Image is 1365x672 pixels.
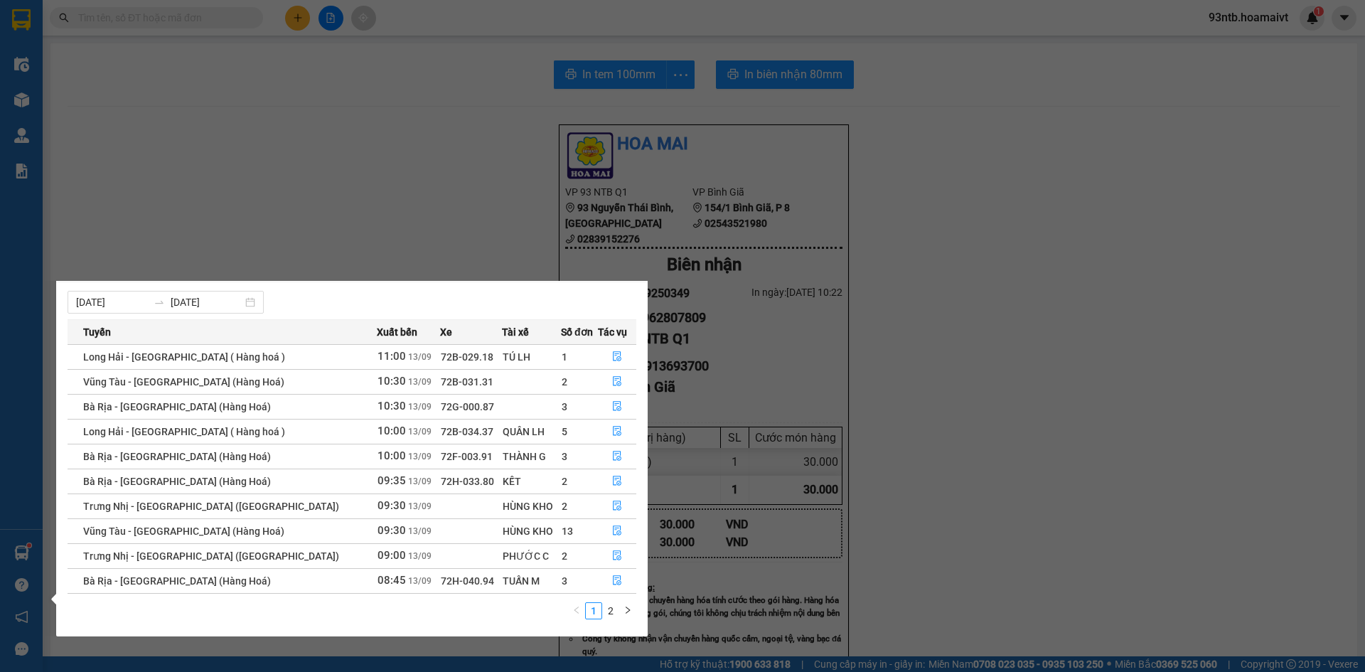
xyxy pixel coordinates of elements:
[503,548,560,564] div: PHƯỚC C
[154,297,165,308] span: to
[503,424,560,439] div: QUÂN LH
[562,426,567,437] span: 5
[503,498,560,514] div: HÙNG KHO
[83,575,271,587] span: Bà Rịa - [GEOGRAPHIC_DATA] (Hàng Hoá)
[503,523,560,539] div: HÙNG KHO
[562,476,567,487] span: 2
[599,395,636,418] button: file-done
[98,79,108,89] span: environment
[599,495,636,518] button: file-done
[83,376,284,388] span: Vũng Tàu - [GEOGRAPHIC_DATA] (Hàng Hoá)
[408,576,432,586] span: 13/09
[441,401,494,412] span: 72G-000.87
[562,401,567,412] span: 3
[612,401,622,412] span: file-done
[83,451,271,462] span: Bà Rịa - [GEOGRAPHIC_DATA] (Hàng Hoá)
[562,526,573,537] span: 13
[503,573,560,589] div: TUẤN M
[619,602,636,619] button: right
[83,550,339,562] span: Trưng Nhị - [GEOGRAPHIC_DATA] ([GEOGRAPHIC_DATA])
[378,574,406,587] span: 08:45
[83,501,339,512] span: Trưng Nhị - [GEOGRAPHIC_DATA] ([GEOGRAPHIC_DATA])
[599,445,636,468] button: file-done
[378,350,406,363] span: 11:00
[562,501,567,512] span: 2
[612,550,622,562] span: file-done
[598,324,627,340] span: Tác vụ
[83,401,271,412] span: Bà Rịa - [GEOGRAPHIC_DATA] (Hàng Hoá)
[562,351,567,363] span: 1
[599,570,636,592] button: file-done
[612,526,622,537] span: file-done
[612,476,622,487] span: file-done
[441,426,493,437] span: 72B-034.37
[378,375,406,388] span: 10:30
[599,370,636,393] button: file-done
[503,474,560,489] div: KẾT
[562,376,567,388] span: 2
[562,451,567,462] span: 3
[562,550,567,562] span: 2
[623,606,632,614] span: right
[441,351,493,363] span: 72B-029.18
[83,476,271,487] span: Bà Rịa - [GEOGRAPHIC_DATA] (Hàng Hoá)
[503,449,560,464] div: THÀNH G
[568,602,585,619] button: left
[408,427,432,437] span: 13/09
[561,324,593,340] span: Số đơn
[408,377,432,387] span: 13/09
[586,603,601,619] a: 1
[568,602,585,619] li: Previous Page
[7,60,98,76] li: VP 93 NTB Q1
[7,7,57,57] img: logo.jpg
[7,78,95,137] b: 93 Nguyễn Thái Bình, [GEOGRAPHIC_DATA]
[7,79,17,89] span: environment
[83,351,285,363] span: Long Hải - [GEOGRAPHIC_DATA] ( Hàng hoá )
[378,449,406,462] span: 10:00
[562,575,567,587] span: 3
[408,501,432,511] span: 13/09
[441,451,493,462] span: 72F-003.91
[377,324,417,340] span: Xuất bến
[378,474,406,487] span: 09:35
[599,346,636,368] button: file-done
[378,499,406,512] span: 09:30
[154,297,165,308] span: swap-right
[603,603,619,619] a: 2
[612,451,622,462] span: file-done
[441,376,493,388] span: 72B-031.31
[7,7,206,34] li: Hoa Mai
[503,349,560,365] div: TÚ LH
[599,520,636,543] button: file-done
[378,400,406,412] span: 10:30
[83,324,111,340] span: Tuyến
[585,602,602,619] li: 1
[171,294,242,310] input: Đến ngày
[599,470,636,493] button: file-done
[602,602,619,619] li: 2
[378,425,406,437] span: 10:00
[612,501,622,512] span: file-done
[599,545,636,567] button: file-done
[572,606,581,614] span: left
[408,452,432,462] span: 13/09
[408,476,432,486] span: 13/09
[83,526,284,537] span: Vũng Tàu - [GEOGRAPHIC_DATA] (Hàng Hoá)
[378,524,406,537] span: 09:30
[599,420,636,443] button: file-done
[408,526,432,536] span: 13/09
[441,575,494,587] span: 72H-040.94
[408,402,432,412] span: 13/09
[502,324,529,340] span: Tài xế
[612,575,622,587] span: file-done
[378,549,406,562] span: 09:00
[612,376,622,388] span: file-done
[98,78,188,105] b: 154/1 Bình Giã, P 8
[441,476,494,487] span: 72H-033.80
[612,351,622,363] span: file-done
[440,324,452,340] span: Xe
[76,294,148,310] input: Từ ngày
[83,426,285,437] span: Long Hải - [GEOGRAPHIC_DATA] ( Hàng hoá )
[612,426,622,437] span: file-done
[408,352,432,362] span: 13/09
